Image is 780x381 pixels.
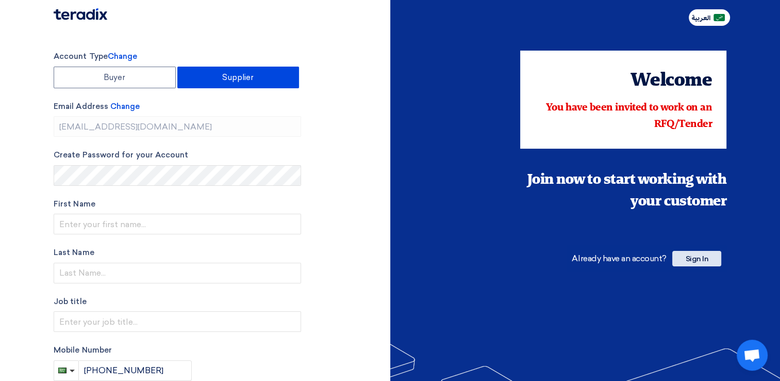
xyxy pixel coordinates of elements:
label: Email Address [54,101,301,113]
div: Open chat [737,340,768,371]
label: Create Password for your Account [54,149,301,161]
input: Last Name... [54,263,301,283]
label: Account Type [54,51,301,62]
a: Sign In [672,253,721,263]
img: Teradix logo [54,8,107,20]
label: Job title [54,296,301,308]
div: Join now to start working with your customer [520,169,726,213]
span: You have been invited to work on an RFQ/Tender [546,103,712,130]
span: العربية [691,14,710,22]
span: Change [108,52,137,61]
span: Sign In [672,251,721,266]
label: First Name [54,198,301,210]
img: ar-AR.png [713,14,725,22]
span: Change [110,102,140,111]
input: Enter your first name... [54,214,301,234]
input: Enter your business email... [54,116,301,137]
input: Enter phone number... [79,360,192,381]
label: Buyer [54,67,176,88]
label: Last Name [54,247,301,259]
label: Supplier [177,67,300,88]
button: العربية [689,9,730,26]
input: Enter your job title... [54,311,301,332]
div: Welcome [535,67,712,95]
span: Already have an account? [572,253,666,263]
label: Mobile Number [54,344,301,356]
